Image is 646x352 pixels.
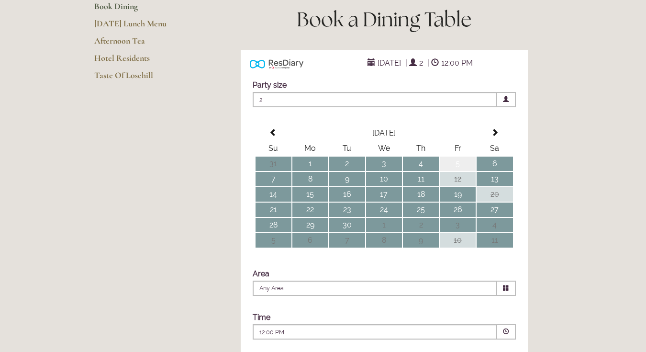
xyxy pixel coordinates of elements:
td: 9 [403,233,439,248]
td: 8 [366,233,402,248]
td: 17 [366,187,402,202]
td: 3 [366,157,402,171]
span: 2 [417,56,425,70]
td: 1 [292,157,328,171]
td: 21 [256,203,291,217]
span: Next Month [491,129,499,136]
label: Area [253,269,269,278]
a: [DATE] Lunch Menu [94,18,186,35]
td: 1 [366,218,402,232]
td: 2 [329,157,365,171]
a: Afternoon Tea [94,35,186,53]
td: 18 [403,187,439,202]
p: 12:00 PM [259,328,433,337]
td: 8 [292,172,328,186]
td: 16 [329,187,365,202]
td: 12 [440,172,476,186]
td: 10 [366,172,402,186]
th: Sa [477,141,512,156]
span: | [427,58,429,68]
td: 11 [477,233,512,248]
td: 7 [256,172,291,186]
span: 2 [253,92,497,107]
td: 25 [403,203,439,217]
td: 27 [477,203,512,217]
th: We [366,141,402,156]
td: 6 [292,233,328,248]
label: Party size [253,80,287,90]
label: Time [253,313,270,322]
td: 11 [403,172,439,186]
span: 12:00 PM [439,56,475,70]
td: 14 [256,187,291,202]
a: Taste Of Losehill [94,70,186,87]
td: 28 [256,218,291,232]
th: Tu [329,141,365,156]
td: 6 [477,157,512,171]
td: 10 [440,233,476,248]
td: 26 [440,203,476,217]
th: Fr [440,141,476,156]
td: 7 [329,233,365,248]
td: 24 [366,203,402,217]
h1: Book a Dining Table [216,5,552,34]
th: Su [256,141,291,156]
td: 2 [403,218,439,232]
td: 4 [477,218,512,232]
th: Mo [292,141,328,156]
td: 30 [329,218,365,232]
td: 19 [440,187,476,202]
td: 5 [440,157,476,171]
td: 3 [440,218,476,232]
td: 15 [292,187,328,202]
a: Book Dining [94,1,186,18]
td: 9 [329,172,365,186]
span: Previous Month [269,129,277,136]
td: 31 [256,157,291,171]
th: Select Month [292,126,476,140]
td: 5 [256,233,291,248]
td: 23 [329,203,365,217]
td: 13 [477,172,512,186]
th: Th [403,141,439,156]
span: | [405,58,407,68]
td: 22 [292,203,328,217]
td: 20 [477,187,512,202]
a: Hotel Residents [94,53,186,70]
img: Powered by ResDiary [250,57,303,71]
td: 29 [292,218,328,232]
span: [DATE] [375,56,403,70]
td: 4 [403,157,439,171]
